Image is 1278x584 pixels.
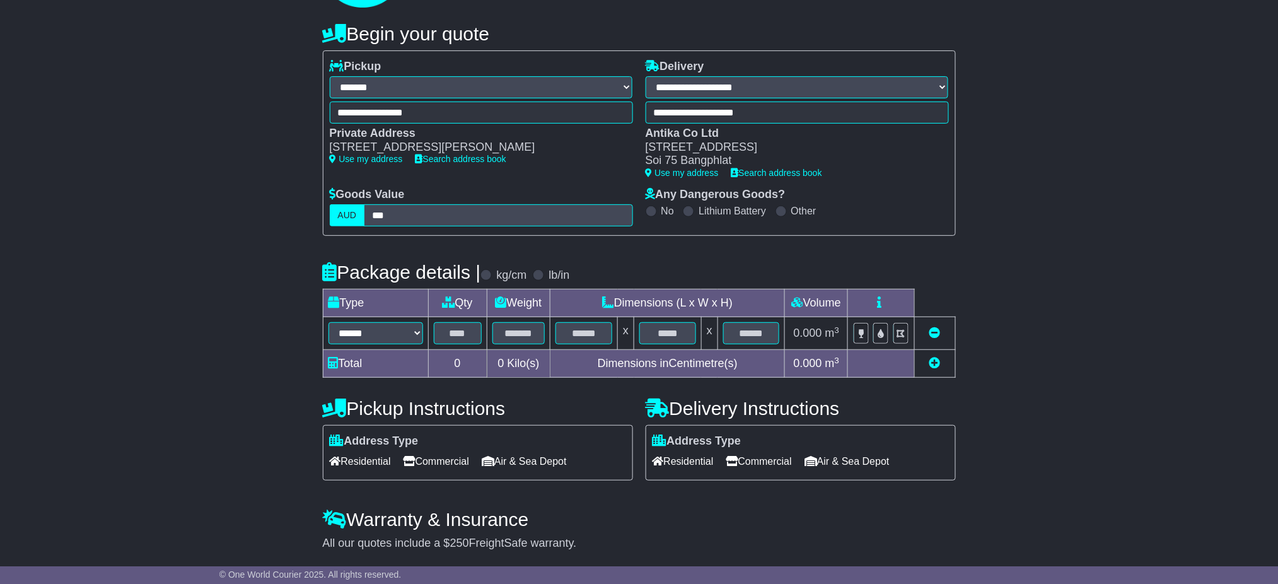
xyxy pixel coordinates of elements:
[487,289,550,317] td: Weight
[550,350,785,378] td: Dimensions in Centimetre(s)
[428,289,487,317] td: Qty
[646,141,936,155] div: [STREET_ADDRESS]
[646,154,936,168] div: Soi 75 Bangphlat
[497,357,504,370] span: 0
[404,452,469,471] span: Commercial
[330,435,419,448] label: Address Type
[646,188,786,202] label: Any Dangerous Goods?
[487,350,550,378] td: Kilo(s)
[726,452,792,471] span: Commercial
[330,127,620,141] div: Private Address
[496,269,526,283] label: kg/cm
[550,289,785,317] td: Dimensions (L x W x H)
[646,60,704,74] label: Delivery
[701,317,717,350] td: x
[699,205,766,217] label: Lithium Battery
[450,537,469,549] span: 250
[835,356,840,365] sup: 3
[482,452,567,471] span: Air & Sea Depot
[323,289,428,317] td: Type
[415,154,506,164] a: Search address book
[330,60,381,74] label: Pickup
[794,357,822,370] span: 0.000
[323,537,956,551] div: All our quotes include a $ FreightSafe warranty.
[323,398,633,419] h4: Pickup Instructions
[428,350,487,378] td: 0
[323,262,481,283] h4: Package details |
[330,154,403,164] a: Use my address
[219,569,402,580] span: © One World Courier 2025. All rights reserved.
[785,289,848,317] td: Volume
[646,168,719,178] a: Use my address
[549,269,569,283] label: lb/in
[835,325,840,335] sup: 3
[653,452,714,471] span: Residential
[646,127,936,141] div: Antika Co Ltd
[794,327,822,339] span: 0.000
[791,205,816,217] label: Other
[825,327,840,339] span: m
[929,357,941,370] a: Add new item
[330,188,405,202] label: Goods Value
[661,205,674,217] label: No
[618,317,634,350] td: x
[330,452,391,471] span: Residential
[330,204,365,226] label: AUD
[323,23,956,44] h4: Begin your quote
[929,327,941,339] a: Remove this item
[330,141,620,155] div: [STREET_ADDRESS][PERSON_NAME]
[323,350,428,378] td: Total
[805,452,890,471] span: Air & Sea Depot
[646,398,956,419] h4: Delivery Instructions
[653,435,741,448] label: Address Type
[323,509,956,530] h4: Warranty & Insurance
[825,357,840,370] span: m
[731,168,822,178] a: Search address book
